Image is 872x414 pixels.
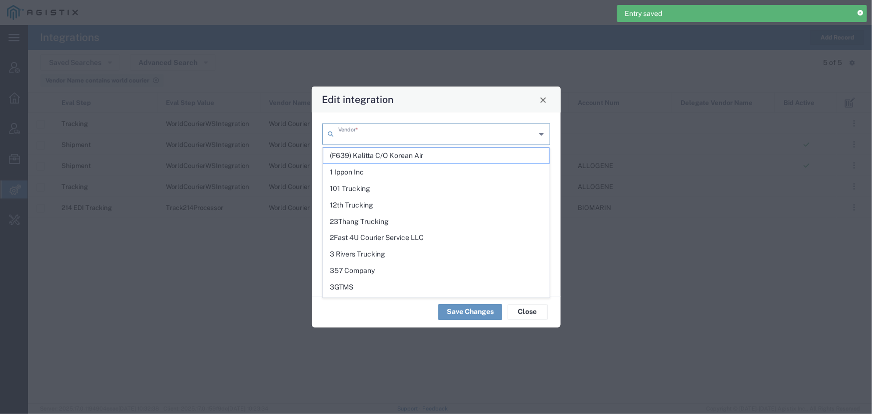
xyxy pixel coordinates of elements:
[323,279,549,295] span: 3GTMS
[508,304,548,320] button: Close
[323,214,549,229] span: 23Thang Trucking
[536,92,550,106] button: Close
[323,197,549,213] span: 12th Trucking
[323,230,549,245] span: 2Fast 4U Courier Service LLC
[323,148,549,163] span: (F639) Kalitta C/O Korean Air
[323,263,549,278] span: 357 Company
[323,296,549,311] span: 3H Trucking Inc
[322,92,393,107] h4: Edit integration
[323,181,549,196] span: 101 Trucking
[438,304,502,320] button: Save Changes
[323,164,549,180] span: 1 Ippon Inc
[625,8,662,19] span: Entry saved
[323,246,549,262] span: 3 Rivers Trucking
